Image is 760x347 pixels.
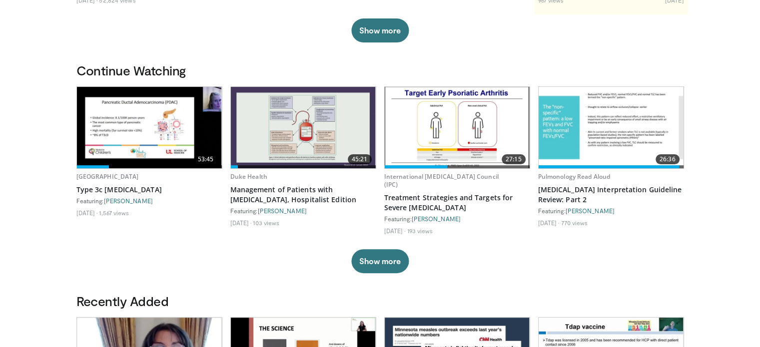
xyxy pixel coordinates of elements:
li: 770 views [561,219,588,227]
span: 45:21 [348,154,372,164]
a: Type 3c [MEDICAL_DATA] [76,185,222,195]
h3: Continue Watching [76,62,684,78]
a: [PERSON_NAME] [258,207,307,214]
img: 0e0e2f81-2a0f-4d52-ab6f-7437eebdc278.620x360_q85_upscale.jpg [385,87,530,168]
img: 939a666a-403c-41a0-a350-3fa2c560b083.620x360_q85_upscale.jpg [539,87,684,168]
a: International [MEDICAL_DATA] Council (IPC) [384,172,499,189]
li: [DATE] [538,219,560,227]
img: fccdd435-19b6-45a6-9fa3-2cc91b84b1e4.620x360_q85_upscale.jpg [231,87,376,168]
a: [GEOGRAPHIC_DATA] [76,172,139,181]
span: 53:45 [194,154,218,164]
div: Featuring: [230,207,376,215]
a: 27:15 [385,87,530,168]
a: [PERSON_NAME] [566,207,615,214]
div: Featuring: [384,215,530,223]
img: 84742a79-c04d-4b47-8ff3-932350536859.620x360_q85_upscale.jpg [77,87,221,168]
li: 103 views [253,219,279,227]
li: [DATE] [230,219,252,227]
span: 26:36 [656,154,680,164]
a: Pulmonology Read Aloud [538,172,611,181]
button: Show more [351,18,409,42]
a: 26:36 [539,87,684,168]
li: [DATE] [384,227,406,235]
div: Featuring: [76,197,222,205]
a: [MEDICAL_DATA] Interpretation Guideline Review: Part 2 [538,185,684,205]
a: 45:21 [231,87,376,168]
span: 27:15 [502,154,526,164]
a: [PERSON_NAME] [104,197,153,204]
a: 53:45 [77,87,222,168]
h3: Recently Added [76,293,684,309]
a: Treatment Strategies and Targets for Severe [MEDICAL_DATA] [384,193,530,213]
li: 193 views [407,227,433,235]
li: [DATE] [76,209,98,217]
button: Show more [351,249,409,273]
a: Management of Patients with [MEDICAL_DATA], Hospitalist Edition [230,185,376,205]
a: [PERSON_NAME] [412,215,461,222]
div: Featuring: [538,207,684,215]
li: 1,567 views [99,209,129,217]
a: Duke Health [230,172,267,181]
